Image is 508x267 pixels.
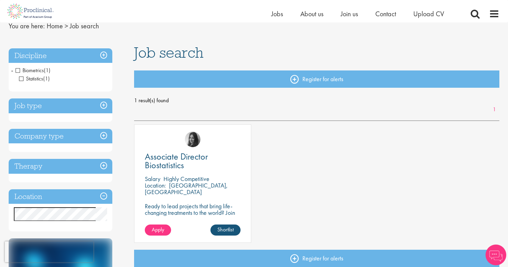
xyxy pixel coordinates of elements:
a: Upload CV [413,9,444,18]
a: Contact [375,9,396,18]
span: Biometrics [16,67,50,74]
span: Location: [145,181,166,189]
span: Associate Director Biostatistics [145,151,208,171]
a: Associate Director Biostatistics [145,152,241,170]
a: Jobs [271,9,283,18]
a: About us [300,9,323,18]
img: Chatbot [486,245,506,265]
h3: Therapy [9,159,112,174]
p: Highly Competitive [163,175,209,183]
p: Ready to lead projects that bring life-changing treatments to the world? Join our client at the f... [145,203,241,236]
span: 1 result(s) found [134,95,500,106]
span: Job search [70,21,99,30]
iframe: reCAPTCHA [5,241,93,262]
a: Register for alerts [134,70,500,88]
h3: Discipline [9,48,112,63]
span: - [11,65,13,75]
a: 1 [489,106,499,114]
a: Shortlist [210,225,241,236]
h3: Location [9,189,112,204]
span: Salary [145,175,160,183]
span: (1) [43,75,50,82]
span: (1) [44,67,50,74]
span: You are here: [9,21,45,30]
span: Statistics [19,75,43,82]
span: Statistics [19,75,50,82]
a: Register for alerts [134,250,500,267]
a: Join us [341,9,358,18]
p: [GEOGRAPHIC_DATA], [GEOGRAPHIC_DATA] [145,181,228,196]
a: breadcrumb link [47,21,63,30]
h3: Company type [9,129,112,144]
a: Apply [145,225,171,236]
span: Apply [152,226,164,233]
h3: Job type [9,98,112,113]
span: > [65,21,68,30]
span: Job search [134,43,204,62]
span: Biometrics [16,67,44,74]
img: Heidi Hennigan [185,132,200,147]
